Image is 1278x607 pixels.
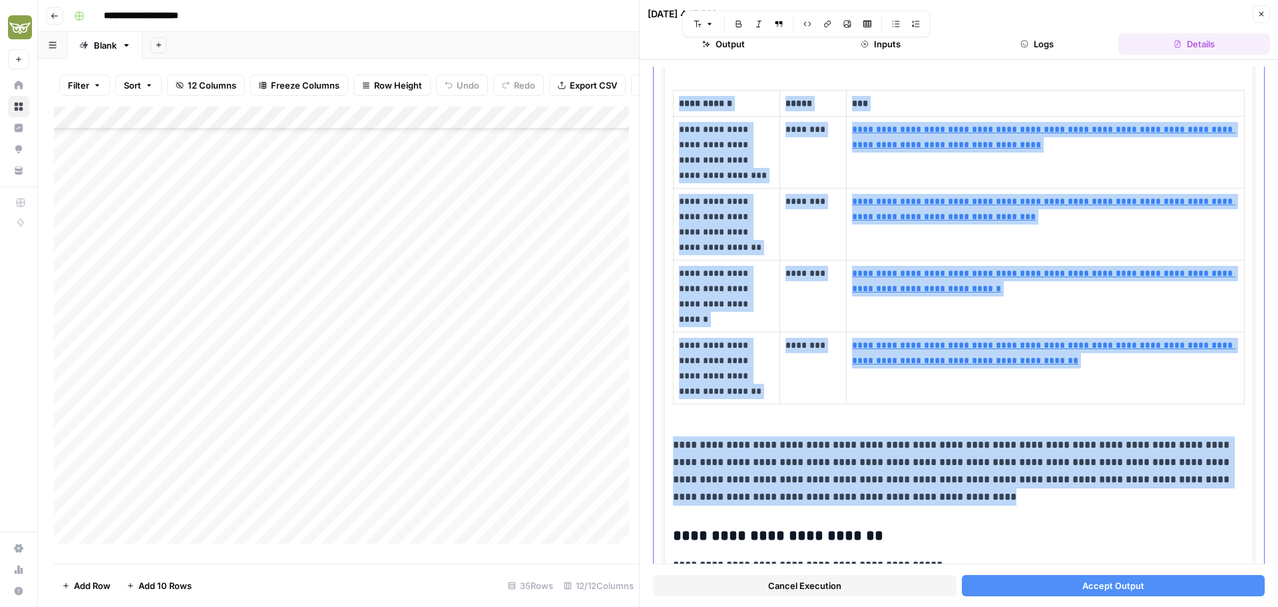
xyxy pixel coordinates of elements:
span: 12 Columns [188,79,236,92]
button: Export CSV [549,75,626,96]
button: Add Row [54,575,118,596]
button: Redo [493,75,544,96]
img: Evergreen Media Logo [8,15,32,39]
span: Add Row [74,579,110,592]
span: Cancel Execution [768,579,841,592]
button: Filter [59,75,110,96]
button: Workspace: Evergreen Media [8,11,29,44]
a: Browse [8,96,29,117]
span: Undo [457,79,479,92]
button: Row Height [353,75,431,96]
a: Blank [68,32,142,59]
a: Insights [8,117,29,139]
div: 35 Rows [503,575,558,596]
div: Blank [94,39,116,52]
button: Undo [436,75,488,96]
button: Accept Output [962,575,1265,596]
button: Help + Support [8,580,29,602]
span: Export CSV [570,79,617,92]
button: Freeze Columns [250,75,348,96]
span: Add 10 Rows [138,579,192,592]
span: Row Height [374,79,422,92]
span: Freeze Columns [271,79,339,92]
div: 12/12 Columns [558,575,639,596]
a: Your Data [8,160,29,181]
span: Sort [124,79,141,92]
span: Accept Output [1082,579,1144,592]
div: [DATE] 4:15 PM [648,7,716,21]
span: Filter [68,79,89,92]
button: 12 Columns [167,75,245,96]
button: Sort [115,75,162,96]
button: Inputs [805,33,957,55]
a: Settings [8,538,29,559]
button: Add 10 Rows [118,575,200,596]
button: Cancel Execution [653,575,957,596]
a: Opportunities [8,139,29,160]
a: Home [8,75,29,96]
span: Redo [514,79,535,92]
button: Details [1118,33,1270,55]
button: Logs [962,33,1114,55]
button: Output [648,33,799,55]
a: Usage [8,559,29,580]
